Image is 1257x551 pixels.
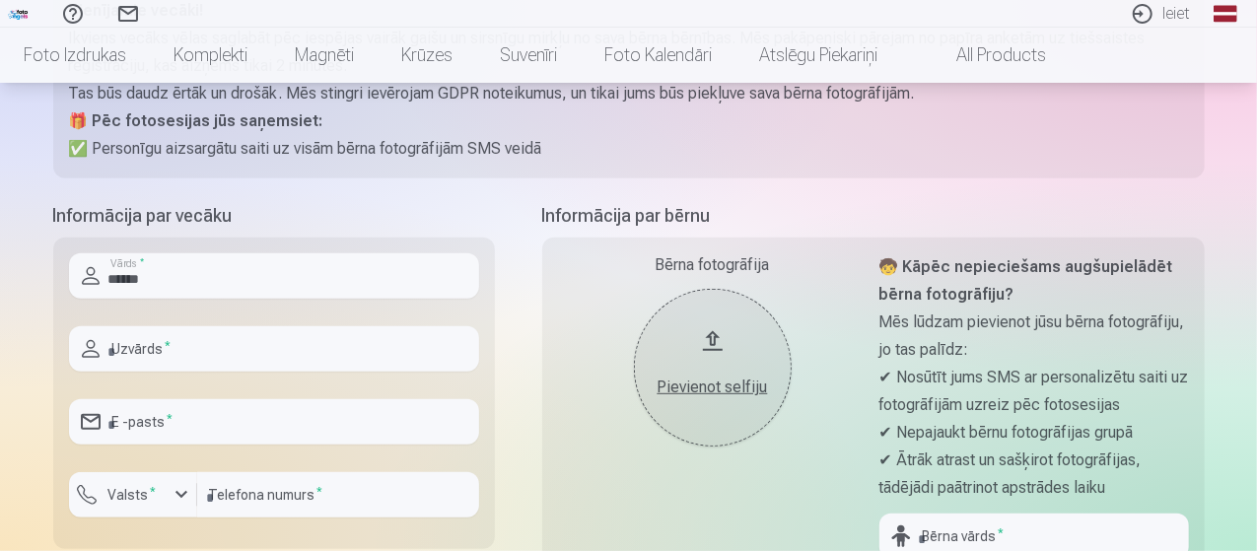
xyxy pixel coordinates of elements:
[69,111,323,130] strong: 🎁 Pēc fotosesijas jūs saņemsiet:
[53,202,495,230] h5: Informācija par vecāku
[654,376,772,399] div: Pievienot selfiju
[69,80,1189,107] p: Tas būs daudz ērtāk un drošāk. Mēs stingri ievērojam GDPR noteikumus, un tikai jums būs piekļuve ...
[69,135,1189,163] p: ✅ Personīgu aizsargātu saiti uz visām bērna fotogrāfijām SMS veidā
[879,257,1173,304] strong: 🧒 Kāpēc nepieciešams augšupielādēt bērna fotogrāfiju?
[476,28,581,83] a: Suvenīri
[378,28,476,83] a: Krūzes
[271,28,378,83] a: Magnēti
[879,447,1189,502] p: ✔ Ātrāk atrast un sašķirot fotogrāfijas, tādējādi paātrinot apstrādes laiku
[879,419,1189,447] p: ✔ Nepajaukt bērnu fotogrāfijas grupā
[901,28,1070,83] a: All products
[101,485,165,505] label: Valsts
[879,309,1189,364] p: Mēs lūdzam pievienot jūsu bērna fotogrāfiju, jo tas palīdz:
[581,28,735,83] a: Foto kalendāri
[8,8,30,20] img: /fa1
[150,28,271,83] a: Komplekti
[879,364,1189,419] p: ✔ Nosūtīt jums SMS ar personalizētu saiti uz fotogrāfijām uzreiz pēc fotosesijas
[558,253,868,277] div: Bērna fotogrāfija
[69,472,197,517] button: Valsts*
[634,289,792,447] button: Pievienot selfiju
[735,28,901,83] a: Atslēgu piekariņi
[542,202,1205,230] h5: Informācija par bērnu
